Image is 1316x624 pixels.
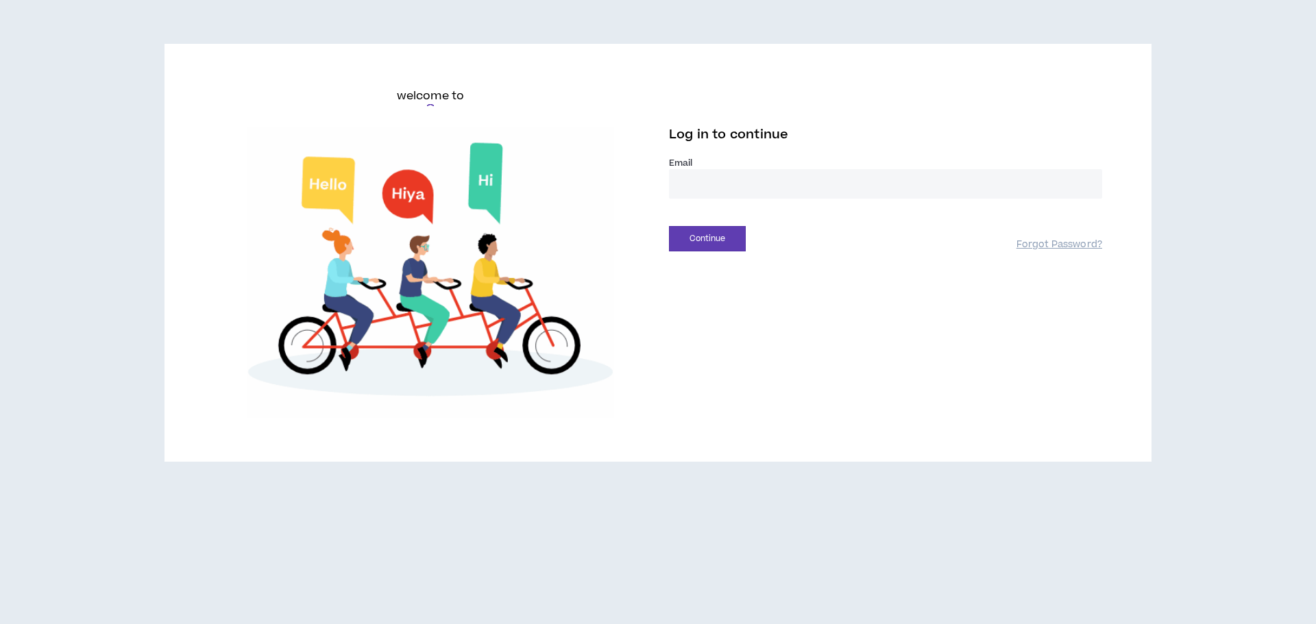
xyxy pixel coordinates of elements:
[1016,238,1102,251] a: Forgot Password?
[397,88,465,104] h6: welcome to
[669,126,788,143] span: Log in to continue
[669,157,1102,169] label: Email
[669,226,746,251] button: Continue
[214,127,647,418] img: Welcome to Wripple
